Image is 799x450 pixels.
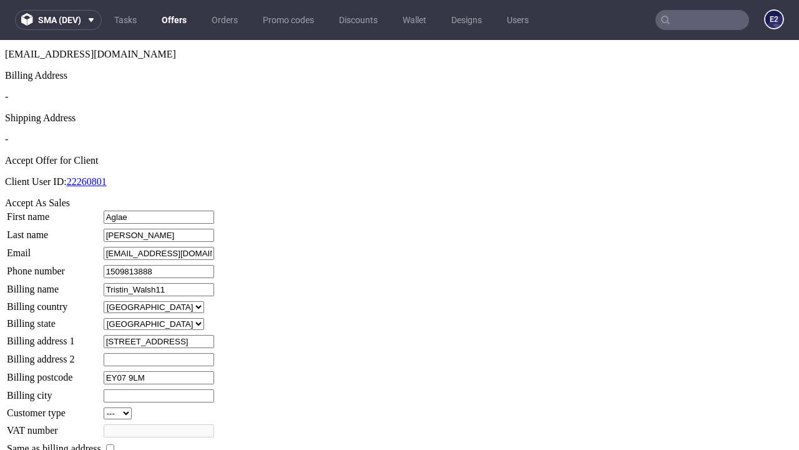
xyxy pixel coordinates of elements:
[765,11,783,28] figcaption: e2
[6,242,102,257] td: Billing name
[6,312,102,327] td: Billing address 2
[395,10,434,30] a: Wallet
[154,10,194,30] a: Offers
[6,170,102,184] td: First name
[5,9,176,19] span: [EMAIL_ADDRESS][DOMAIN_NAME]
[6,349,102,363] td: Billing city
[6,402,102,416] td: Same as billing address
[5,51,8,62] span: -
[6,261,102,274] td: Billing country
[204,10,245,30] a: Orders
[6,277,102,291] td: Billing state
[6,294,102,309] td: Billing address 1
[6,206,102,221] td: Email
[107,10,144,30] a: Tasks
[5,30,794,41] div: Billing Address
[6,188,102,202] td: Last name
[5,72,794,84] div: Shipping Address
[5,115,794,126] div: Accept Offer for Client
[6,224,102,239] td: Phone number
[15,10,102,30] button: sma (dev)
[5,136,794,147] p: Client User ID:
[6,331,102,345] td: Billing postcode
[255,10,321,30] a: Promo codes
[67,136,107,147] a: 22260801
[5,94,8,104] span: -
[6,367,102,380] td: Customer type
[5,157,794,169] div: Accept As Sales
[444,10,489,30] a: Designs
[331,10,385,30] a: Discounts
[38,16,81,24] span: sma (dev)
[6,384,102,398] td: VAT number
[499,10,536,30] a: Users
